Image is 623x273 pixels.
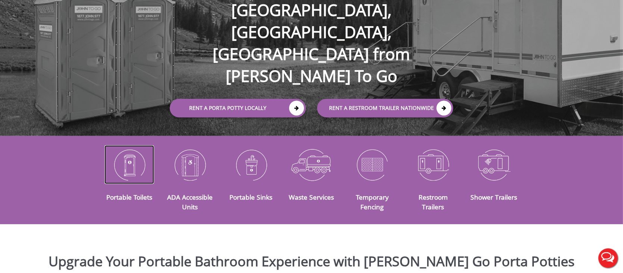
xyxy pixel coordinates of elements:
[170,99,306,117] a: Rent a Porta Potty Locally
[317,99,453,117] a: rent a RESTROOM TRAILER Nationwide
[165,145,215,184] img: ADA-Accessible-Units-icon_N.png
[470,193,517,201] a: Shower Trailers
[106,193,152,201] a: Portable Toilets
[226,145,276,184] img: Portable-Sinks-icon_N.png
[6,254,617,269] h2: Upgrade Your Portable Bathroom Experience with [PERSON_NAME] Go Porta Potties
[167,193,213,211] a: ADA Accessible Units
[289,193,334,201] a: Waste Services
[104,145,154,184] img: Portable-Toilets-icon_N.png
[419,193,448,211] a: Restroom Trailers
[469,145,519,184] img: Shower-Trailers-icon_N.png
[593,243,623,273] button: Live Chat
[356,193,389,211] a: Temporary Fencing
[229,193,272,201] a: Portable Sinks
[347,145,397,184] img: Temporary-Fencing-cion_N.png
[408,145,458,184] img: Restroom-Trailers-icon_N.png
[287,145,336,184] img: Waste-Services-icon_N.png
